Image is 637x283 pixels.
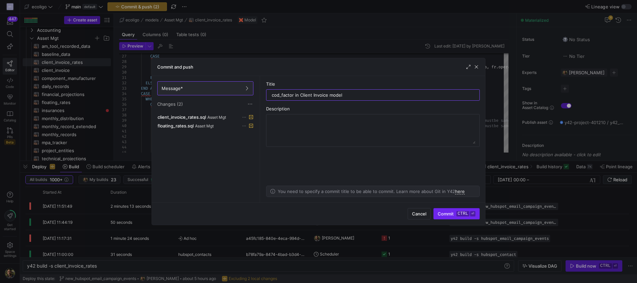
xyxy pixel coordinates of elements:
span: Asset Mgt [207,115,226,120]
button: client_invoice_rates.sqlAsset Mgt [156,113,255,121]
span: Asset Mgt [195,124,214,128]
button: floating_rates.sqlAsset Mgt [156,121,255,130]
span: Cancel [412,211,426,216]
a: here [455,189,465,194]
h3: Commit and push [157,64,193,70]
button: Commitctrl⏎ [433,208,480,219]
div: Description [266,106,480,111]
span: floating_rates.sql [158,123,194,128]
span: Commit [438,211,475,216]
span: client_invoice_rates.sql [158,114,206,120]
button: Message* [157,81,253,95]
kbd: ctrl [456,211,469,216]
span: Changes (2) [157,101,183,107]
span: Title [266,81,275,87]
button: Cancel [408,208,431,219]
kbd: ⏎ [470,211,475,216]
span: Message* [162,86,183,91]
p: You need to specify a commit title to be able to commit. Learn more about Git in Y42 [278,189,465,194]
